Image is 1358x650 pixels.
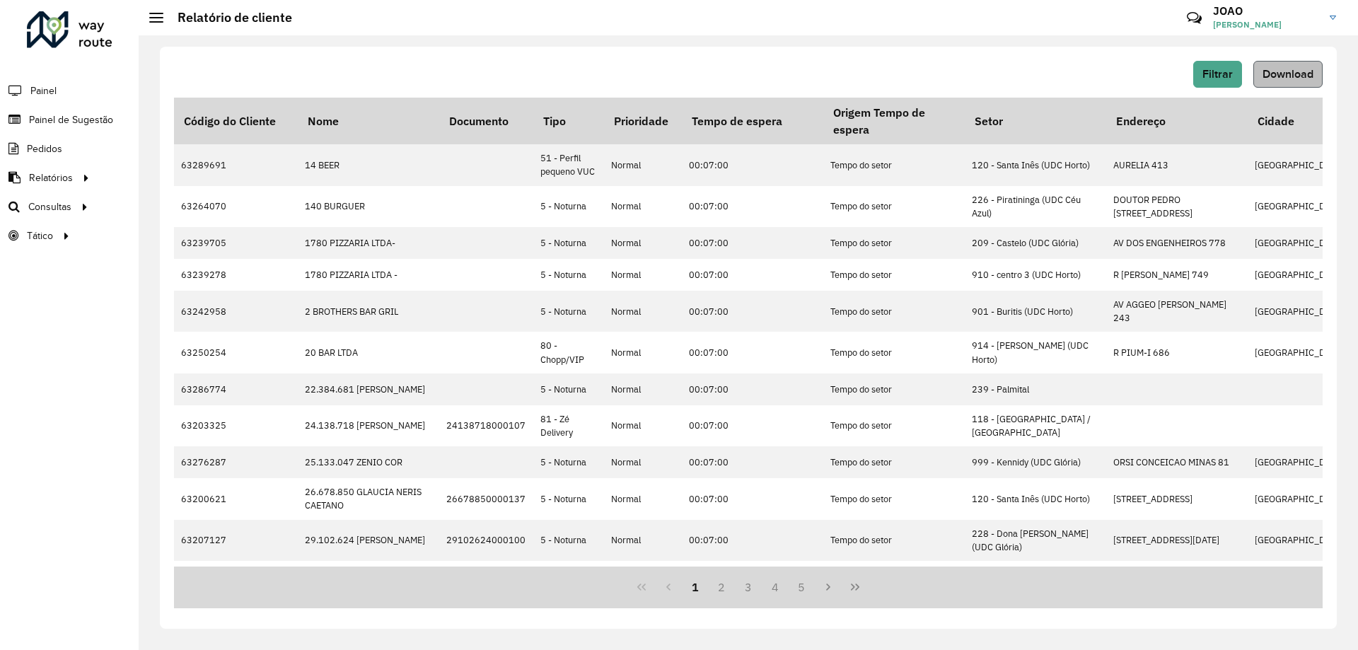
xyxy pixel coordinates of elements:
[1106,186,1248,227] td: DOUTOR PEDRO [STREET_ADDRESS]
[174,144,298,185] td: 63289691
[1106,332,1248,373] td: R PIUM-I 686
[298,144,439,185] td: 14 BEER
[28,199,71,214] span: Consultas
[1263,68,1313,80] span: Download
[823,446,965,478] td: Tempo do setor
[27,228,53,243] span: Tático
[1106,478,1248,519] td: [STREET_ADDRESS]
[1193,61,1242,88] button: Filtrar
[1253,61,1323,88] button: Download
[682,144,823,185] td: 00:07:00
[604,259,682,291] td: Normal
[1213,18,1319,31] span: [PERSON_NAME]
[823,227,965,259] td: Tempo do setor
[823,259,965,291] td: Tempo do setor
[174,405,298,446] td: 63203325
[533,520,604,561] td: 5 - Noturna
[604,186,682,227] td: Normal
[29,170,73,185] span: Relatórios
[174,98,298,144] th: Código do Cliente
[682,259,823,291] td: 00:07:00
[965,520,1106,561] td: 228 - Dona [PERSON_NAME] (UDC Glória)
[682,478,823,519] td: 00:07:00
[533,227,604,259] td: 5 - Noturna
[842,574,869,600] button: Last Page
[1106,259,1248,291] td: R [PERSON_NAME] 749
[965,478,1106,519] td: 120 - Santa Inês (UDC Horto)
[174,446,298,478] td: 63276287
[439,405,533,446] td: 24138718000107
[965,373,1106,405] td: 239 - Palmital
[965,144,1106,185] td: 120 - Santa Inês (UDC Horto)
[965,291,1106,332] td: 901 - Buritis (UDC Horto)
[298,259,439,291] td: 1780 PIZZARIA LTDA -
[27,141,62,156] span: Pedidos
[174,259,298,291] td: 63239278
[682,520,823,561] td: 00:07:00
[789,574,816,600] button: 5
[533,561,604,602] td: 5 - Noturna
[682,446,823,478] td: 00:07:00
[174,332,298,373] td: 63250254
[823,405,965,446] td: Tempo do setor
[298,478,439,519] td: 26.678.850 GLAUCIA NERIS CAETANO
[604,227,682,259] td: Normal
[1179,3,1209,33] a: Contato Rápido
[298,405,439,446] td: 24.138.718 [PERSON_NAME]
[533,144,604,185] td: 51 - Perfil pequeno VUC
[965,186,1106,227] td: 226 - Piratininga (UDC Céu Azul)
[533,446,604,478] td: 5 - Noturna
[682,373,823,405] td: 00:07:00
[604,478,682,519] td: Normal
[29,112,113,127] span: Painel de Sugestão
[533,478,604,519] td: 5 - Noturna
[174,291,298,332] td: 63242958
[823,186,965,227] td: Tempo do setor
[1213,4,1319,18] h3: JOAO
[163,10,292,25] h2: Relatório de cliente
[604,373,682,405] td: Normal
[1106,291,1248,332] td: AV AGGEO [PERSON_NAME] 243
[1106,520,1248,561] td: [STREET_ADDRESS][DATE]
[708,574,735,600] button: 2
[298,186,439,227] td: 140 BURGUER
[1106,144,1248,185] td: AURELIA 413
[298,332,439,373] td: 20 BAR LTDA
[823,98,965,144] th: Origem Tempo de espera
[965,405,1106,446] td: 118 - [GEOGRAPHIC_DATA] / [GEOGRAPHIC_DATA]
[604,291,682,332] td: Normal
[533,291,604,332] td: 5 - Noturna
[965,98,1106,144] th: Setor
[682,574,709,600] button: 1
[298,291,439,332] td: 2 BROTHERS BAR GRIL
[823,478,965,519] td: Tempo do setor
[1202,68,1233,80] span: Filtrar
[604,446,682,478] td: Normal
[1106,98,1248,144] th: Endereço
[174,227,298,259] td: 63239705
[604,405,682,446] td: Normal
[823,561,965,602] td: Tempo do setor
[604,561,682,602] td: Normal
[30,83,57,98] span: Painel
[533,98,604,144] th: Tipo
[439,98,533,144] th: Documento
[1106,446,1248,478] td: ORSI CONCEICAO MINAS 81
[174,186,298,227] td: 63264070
[298,561,439,602] td: 31.298.833 [PERSON_NAME]
[823,332,965,373] td: Tempo do setor
[965,259,1106,291] td: 910 - centro 3 (UDC Horto)
[533,405,604,446] td: 81 - Zé Delivery
[1106,227,1248,259] td: AV DOS ENGENHEIROS 778
[298,520,439,561] td: 29.102.624 [PERSON_NAME]
[533,186,604,227] td: 5 - Noturna
[682,227,823,259] td: 00:07:00
[965,332,1106,373] td: 914 - [PERSON_NAME] (UDC Horto)
[965,227,1106,259] td: 209 - Castelo (UDC Glória)
[298,446,439,478] td: 25.133.047 ZENIO COR
[174,373,298,405] td: 63286774
[682,186,823,227] td: 00:07:00
[439,478,533,519] td: 26678850000137
[762,574,789,600] button: 4
[735,574,762,600] button: 3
